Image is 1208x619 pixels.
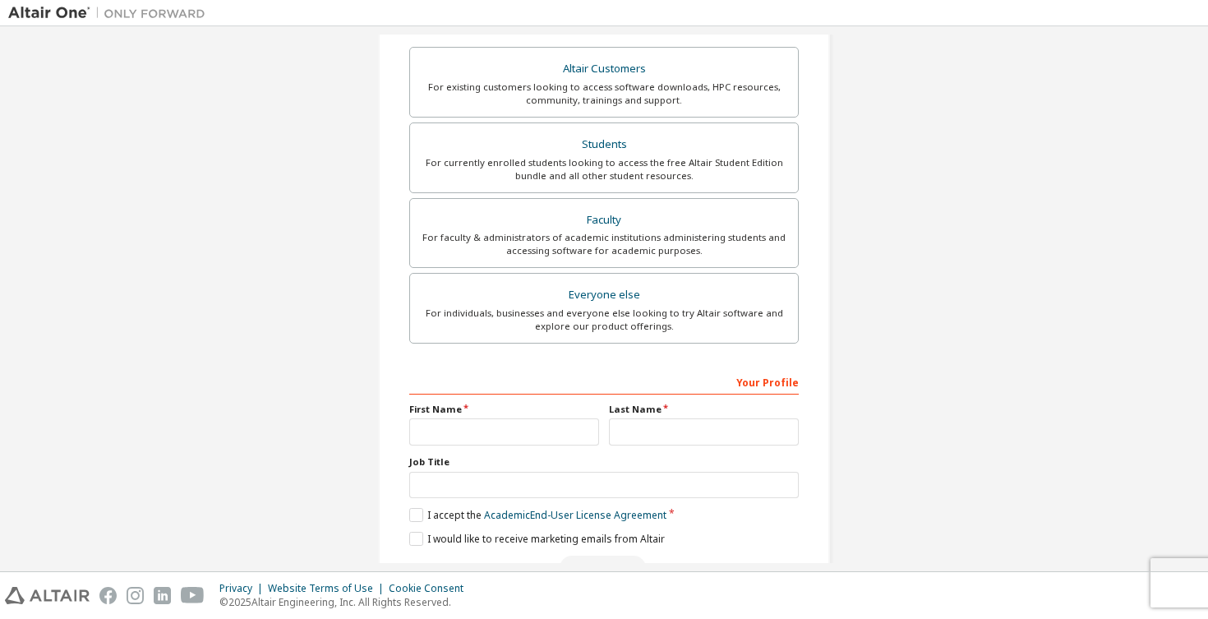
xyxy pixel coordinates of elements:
[409,403,599,416] label: First Name
[420,156,788,182] div: For currently enrolled students looking to access the free Altair Student Edition bundle and all ...
[420,231,788,257] div: For faculty & administrators of academic institutions administering students and accessing softwa...
[181,587,205,604] img: youtube.svg
[420,133,788,156] div: Students
[420,81,788,107] div: For existing customers looking to access software downloads, HPC resources, community, trainings ...
[268,582,389,595] div: Website Terms of Use
[409,508,666,522] label: I accept the
[8,5,214,21] img: Altair One
[5,587,90,604] img: altair_logo.svg
[420,209,788,232] div: Faculty
[420,307,788,333] div: For individuals, businesses and everyone else looking to try Altair software and explore our prod...
[99,587,117,604] img: facebook.svg
[609,403,799,416] label: Last Name
[127,587,144,604] img: instagram.svg
[219,595,473,609] p: © 2025 Altair Engineering, Inc. All Rights Reserved.
[409,368,799,395] div: Your Profile
[219,582,268,595] div: Privacy
[409,556,799,580] div: Read and acccept EULA to continue
[484,508,666,522] a: Academic End-User License Agreement
[154,587,171,604] img: linkedin.svg
[420,58,788,81] div: Altair Customers
[409,455,799,469] label: Job Title
[420,284,788,307] div: Everyone else
[389,582,473,595] div: Cookie Consent
[409,532,665,546] label: I would like to receive marketing emails from Altair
